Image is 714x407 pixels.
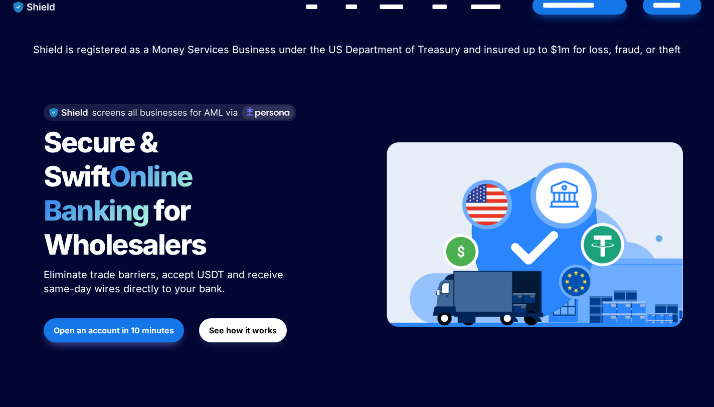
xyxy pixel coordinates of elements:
span: Secure & Swift [44,125,162,193]
strong: See how it works [209,325,277,335]
span: Shield is registered as a Money Services Business under the US Department of Treasury and insured... [33,44,681,56]
button: See how it works [199,318,287,342]
a: See how it works [199,313,287,347]
strong: Open an account in 10 minutes [54,325,174,335]
a: Open an account in 10 minutes [44,313,184,347]
span: for Wholesalers [44,193,206,262]
span: Eliminate trade barriers, accept USDT and receive same-day wires directly to your bank. [44,269,286,295]
span: Online Banking [44,159,203,228]
button: Open an account in 10 minutes [44,318,184,342]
